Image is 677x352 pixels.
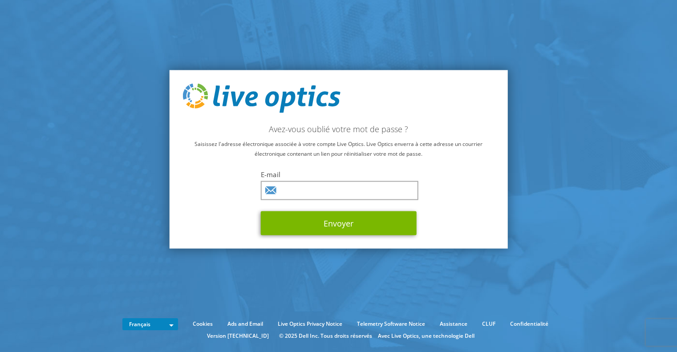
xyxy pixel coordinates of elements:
[203,331,273,341] li: Version [TECHNICAL_ID]
[182,124,495,134] h2: Avez-vous oublié votre mot de passe ?
[182,139,495,158] p: Saisissez l'adresse électronique associée à votre compte Live Optics. Live Optics enverra à cette...
[275,331,377,341] li: © 2025 Dell Inc. Tous droits réservés
[350,319,432,329] a: Telemetry Software Notice
[378,331,474,341] li: Avec Live Optics, une technologie Dell
[186,319,219,329] a: Cookies
[503,319,555,329] a: Confidentialité
[433,319,474,329] a: Assistance
[475,319,502,329] a: CLUF
[182,84,340,113] img: live_optics_svg.svg
[271,319,349,329] a: Live Optics Privacy Notice
[221,319,270,329] a: Ads and Email
[261,170,417,178] label: E-mail
[261,211,417,235] button: Envoyer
